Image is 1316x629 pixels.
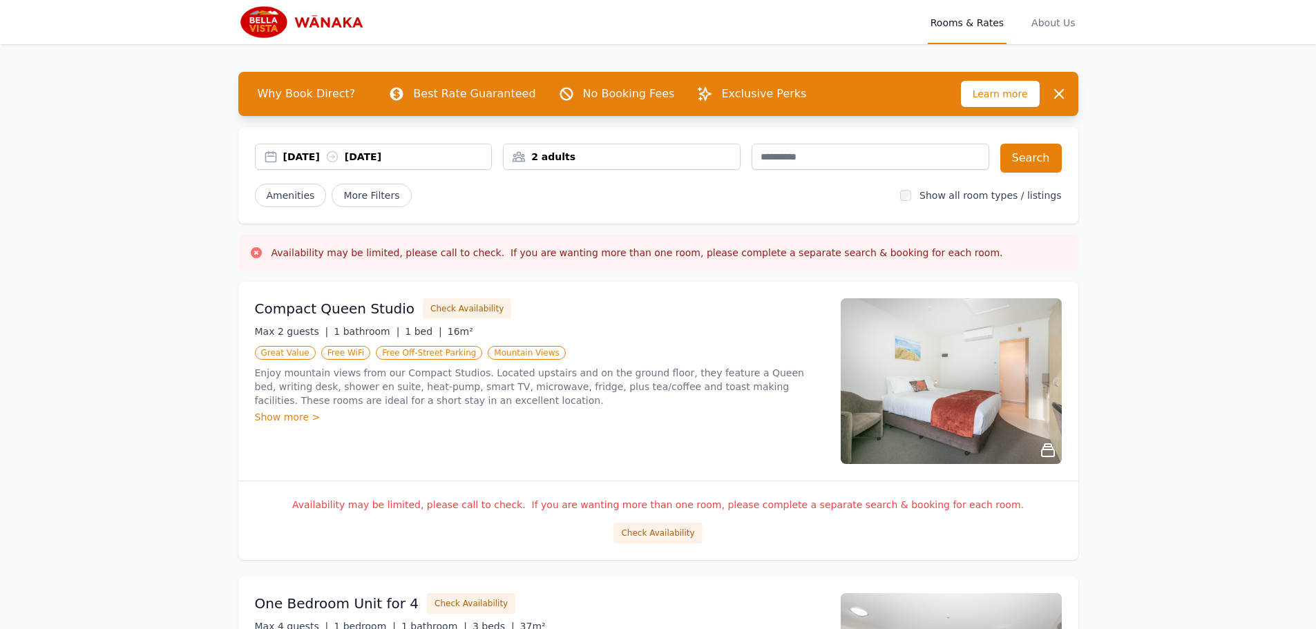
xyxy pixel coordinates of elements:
[405,326,441,337] span: 1 bed |
[488,346,565,360] span: Mountain Views
[721,86,806,102] p: Exclusive Perks
[255,366,824,407] p: Enjoy mountain views from our Compact Studios. Located upstairs and on the ground floor, they fea...
[255,299,415,318] h3: Compact Queen Studio
[255,326,329,337] span: Max 2 guests |
[1000,144,1062,173] button: Search
[583,86,675,102] p: No Booking Fees
[504,150,740,164] div: 2 adults
[332,184,411,207] span: More Filters
[613,523,702,543] button: Check Availability
[255,498,1062,512] p: Availability may be limited, please call to check. If you are wanting more than one room, please ...
[413,86,535,102] p: Best Rate Guaranteed
[255,346,316,360] span: Great Value
[247,80,367,108] span: Why Book Direct?
[423,298,511,319] button: Check Availability
[376,346,482,360] span: Free Off-Street Parking
[238,6,371,39] img: Bella Vista Wanaka
[255,184,327,207] button: Amenities
[283,150,492,164] div: [DATE] [DATE]
[271,246,1003,260] h3: Availability may be limited, please call to check. If you are wanting more than one room, please ...
[427,593,515,614] button: Check Availability
[334,326,399,337] span: 1 bathroom |
[255,594,419,613] h3: One Bedroom Unit for 4
[321,346,371,360] span: Free WiFi
[255,410,824,424] div: Show more >
[919,190,1061,201] label: Show all room types / listings
[448,326,473,337] span: 16m²
[961,81,1040,107] span: Learn more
